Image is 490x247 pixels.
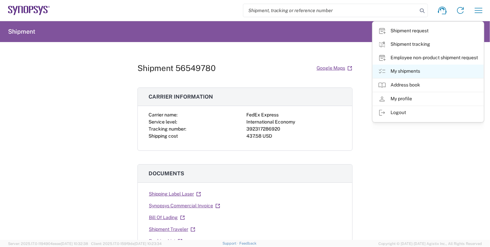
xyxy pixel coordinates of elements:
h1: Shipment 56549780 [137,63,216,73]
div: 437.58 USD [246,133,341,140]
span: Documents [149,170,184,177]
span: Shipping cost [149,133,178,139]
a: Logout [373,106,484,119]
span: Carrier information [149,94,213,100]
div: 392317286920 [246,126,341,133]
a: Support [222,241,239,245]
span: Server: 2025.17.0-1194904eeae [8,242,88,246]
a: Shipment tracking [373,38,484,51]
a: Bill Of Lading [149,212,185,223]
span: [DATE] 10:32:38 [61,242,88,246]
a: My profile [373,92,484,106]
a: Packing List [149,235,183,247]
a: Feedback [239,241,256,245]
a: Google Maps [316,62,353,74]
div: International Economy [246,118,341,126]
span: Carrier name: [149,112,177,117]
a: Shipment Traveler [149,223,196,235]
input: Shipment, tracking or reference number [243,4,417,17]
a: My shipments [373,65,484,78]
span: Service level: [149,119,177,125]
span: Client: 2025.17.0-159f9de [91,242,162,246]
a: Shipping Label Laser [149,188,201,200]
div: FedEx Express [246,111,341,118]
a: Synopsys Commercial Invoice [149,200,220,212]
h2: Shipment [8,28,35,36]
a: Employee non-product shipment request [373,51,484,65]
span: Tracking number: [149,126,186,132]
span: Copyright © [DATE]-[DATE] Agistix Inc., All Rights Reserved [378,241,482,247]
a: Shipment request [373,24,484,38]
a: Address book [373,78,484,92]
span: [DATE] 10:23:34 [134,242,162,246]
